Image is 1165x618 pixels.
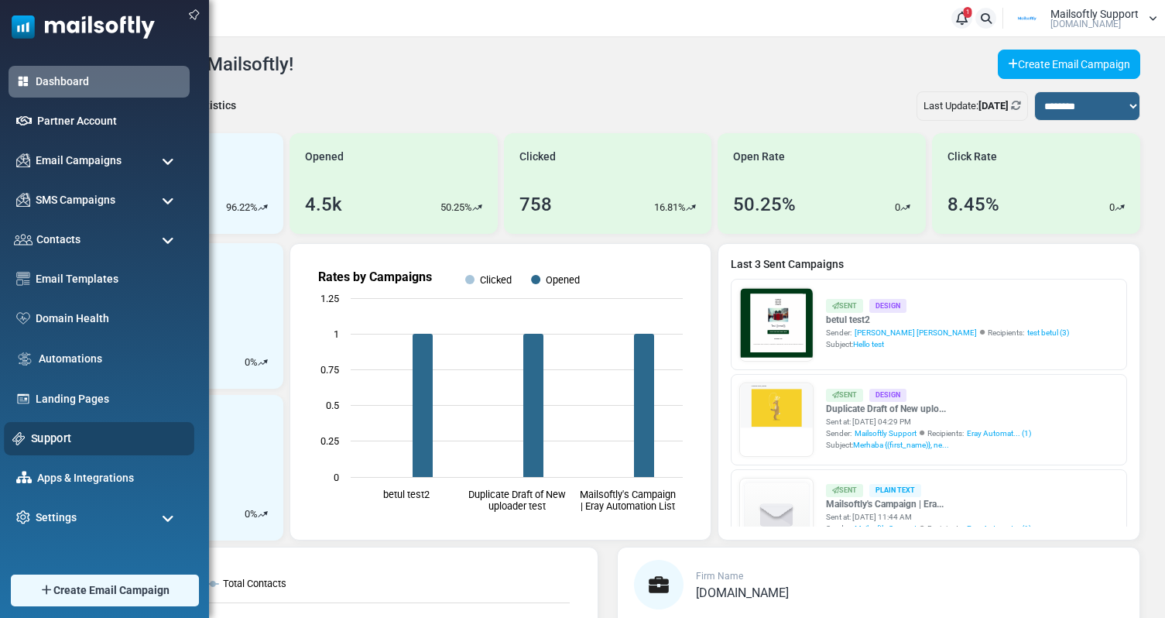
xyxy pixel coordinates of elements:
[546,274,580,286] text: Opened
[318,270,432,284] text: Rates by Campaigns
[326,400,339,411] text: 0.5
[16,510,30,524] img: settings-icon.svg
[947,149,997,165] span: Click Rate
[36,74,182,90] a: Dashboard
[947,191,999,218] div: 8.45%
[468,489,565,512] text: Duplicate Draft of New uploader test
[320,364,339,376] text: 0.75
[334,328,339,340] text: 1
[826,327,1069,338] div: Sender: Recipients:
[16,272,30,286] img: email-templates-icon.svg
[855,523,917,534] span: Mailsoftly Support
[36,192,115,208] span: SMS Campaigns
[226,200,258,215] p: 96.22%
[826,497,1031,511] a: Mailsoftly's Campaign | Era...
[1109,200,1115,215] p: 0
[1050,9,1139,19] span: Mailsoftly Support
[14,234,33,245] img: contacts-icon.svg
[36,391,182,407] a: Landing Pages
[951,8,972,29] a: 1
[826,427,1031,439] div: Sender: Recipients:
[16,392,30,406] img: landing_pages.svg
[320,293,339,304] text: 1.25
[826,299,863,312] div: Sent
[917,91,1028,121] div: Last Update:
[16,193,30,207] img: campaigns-icon.png
[855,327,977,338] span: [PERSON_NAME] [PERSON_NAME]
[826,484,863,497] div: Sent
[480,274,512,286] text: Clicked
[31,430,186,447] a: Support
[36,153,122,169] span: Email Campaigns
[320,435,339,447] text: 0.25
[869,299,906,312] div: Design
[696,571,743,582] span: Firm Name
[978,100,1009,112] b: [DATE]
[1008,7,1157,30] a: User Logo Mailsoftly Support [DOMAIN_NAME]
[967,523,1031,534] a: Eray Automat... (1)
[998,50,1140,79] a: Create Email Campaign
[245,506,268,522] div: %
[579,489,675,512] text: Mailsoftly's Campaign | Eray Automation List
[853,441,949,449] span: Merhaba {(first_name)}, ne...
[16,312,30,324] img: domain-health-icon.svg
[36,232,81,248] span: Contacts
[967,427,1031,439] a: Eray Automat... (1)
[305,191,342,218] div: 4.5k
[895,200,900,215] p: 0
[519,149,556,165] span: Clicked
[869,389,906,402] div: Design
[1008,7,1047,30] img: User Logo
[245,355,250,370] p: 0
[696,585,789,600] span: [DOMAIN_NAME]
[16,74,30,88] img: dashboard-icon-active.svg
[36,271,182,287] a: Email Templates
[826,313,1069,327] a: betul test2
[826,416,1031,427] div: Sent at: [DATE] 04:29 PM
[826,523,1031,534] div: Sender: Recipients:
[53,582,170,599] span: Create Email Campaign
[826,439,1031,451] div: Subject:
[855,427,917,439] span: Mailsoftly Support
[733,149,785,165] span: Open Rate
[733,191,796,218] div: 50.25%
[223,578,286,589] text: Total Contacts
[964,7,972,18] span: 1
[1011,100,1021,112] a: Refresh Stats
[245,506,250,522] p: 0
[826,389,863,402] div: Sent
[440,200,472,215] p: 50.25%
[731,256,1127,273] a: Last 3 Sent Campaigns
[334,472,339,483] text: 0
[654,200,686,215] p: 16.81%
[303,256,698,527] svg: Rates by Campaigns
[826,338,1069,350] div: Subject:
[16,153,30,167] img: campaigns-icon.png
[826,511,1031,523] div: Sent at: [DATE] 11:44 AM
[12,432,26,445] img: support-icon.svg
[1027,327,1069,338] a: test betul (3)
[39,351,182,367] a: Automations
[36,510,77,526] span: Settings
[16,350,33,368] img: workflow.svg
[37,470,182,486] a: Apps & Integrations
[245,355,268,370] div: %
[869,484,921,497] div: Plain Text
[696,587,789,599] a: [DOMAIN_NAME]
[519,191,552,218] div: 758
[853,340,884,348] span: Hello test
[382,489,429,500] text: betul test2
[1050,19,1121,29] span: [DOMAIN_NAME]
[305,149,344,165] span: Opened
[37,113,182,129] a: Partner Account
[826,402,1031,416] a: Duplicate Draft of New uplo...
[36,311,182,327] a: Domain Health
